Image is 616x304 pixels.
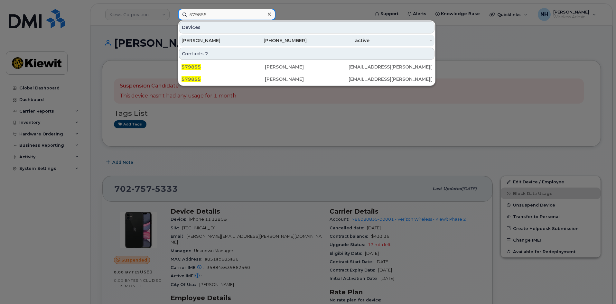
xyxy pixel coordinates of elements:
iframe: Messenger Launcher [588,276,611,299]
div: [PERSON_NAME] [265,76,348,82]
a: 579855[PERSON_NAME][EMAIL_ADDRESS][PERSON_NAME][PERSON_NAME][DOMAIN_NAME] [179,61,434,73]
div: [PHONE_NUMBER] [244,37,307,44]
span: 579855 [182,64,201,70]
div: - [369,37,432,44]
span: 2 [205,51,208,57]
span: 579855 [182,76,201,82]
div: Contacts [179,48,434,60]
div: [PERSON_NAME] [265,64,348,70]
div: Devices [179,21,434,33]
a: [PERSON_NAME][PHONE_NUMBER]active- [179,35,434,46]
a: 579855[PERSON_NAME][EMAIL_ADDRESS][PERSON_NAME][PERSON_NAME][DOMAIN_NAME] [179,73,434,85]
div: [EMAIL_ADDRESS][PERSON_NAME][PERSON_NAME][DOMAIN_NAME] [349,64,432,70]
div: active [307,37,369,44]
div: [EMAIL_ADDRESS][PERSON_NAME][PERSON_NAME][DOMAIN_NAME] [349,76,432,82]
div: [PERSON_NAME] [182,37,244,44]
